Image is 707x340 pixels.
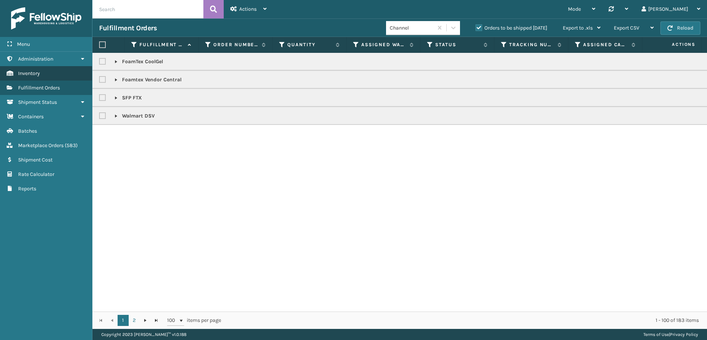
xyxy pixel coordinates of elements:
[563,25,593,31] span: Export to .xls
[65,142,78,149] span: ( 583 )
[18,128,37,134] span: Batches
[583,41,628,48] label: Assigned Carrier Service
[213,41,258,48] label: Order Number
[476,25,547,31] label: Orders to be shipped [DATE]
[151,315,162,326] a: Go to the last page
[231,317,699,324] div: 1 - 100 of 183 items
[139,41,184,48] label: Fulfillment Order Id
[18,186,36,192] span: Reports
[435,41,480,48] label: Status
[129,315,140,326] a: 2
[115,94,142,102] p: SFP FTX
[18,56,53,62] span: Administration
[361,41,406,48] label: Assigned Warehouse
[670,332,698,337] a: Privacy Policy
[101,329,186,340] p: Copyright 2023 [PERSON_NAME]™ v 1.0.188
[18,85,60,91] span: Fulfillment Orders
[167,317,178,324] span: 100
[99,24,157,33] h3: Fulfillment Orders
[239,6,257,12] span: Actions
[287,41,332,48] label: Quantity
[18,113,44,120] span: Containers
[153,317,159,323] span: Go to the last page
[660,21,700,35] button: Reload
[115,112,155,120] p: Walmart DSV
[18,99,57,105] span: Shipment Status
[17,41,30,47] span: Menu
[167,315,221,326] span: items per page
[614,25,639,31] span: Export CSV
[118,315,129,326] a: 1
[140,315,151,326] a: Go to the next page
[11,7,81,30] img: logo
[649,38,700,51] span: Actions
[18,142,64,149] span: Marketplace Orders
[390,24,434,32] div: Channel
[115,76,182,84] p: Foamtex Vendor Central
[643,332,669,337] a: Terms of Use
[142,317,148,323] span: Go to the next page
[18,157,53,163] span: Shipment Cost
[643,329,698,340] div: |
[115,58,163,65] p: FoamTex CoolGel
[509,41,554,48] label: Tracking Number
[18,70,40,76] span: Inventory
[568,6,581,12] span: Mode
[18,171,54,177] span: Rate Calculator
